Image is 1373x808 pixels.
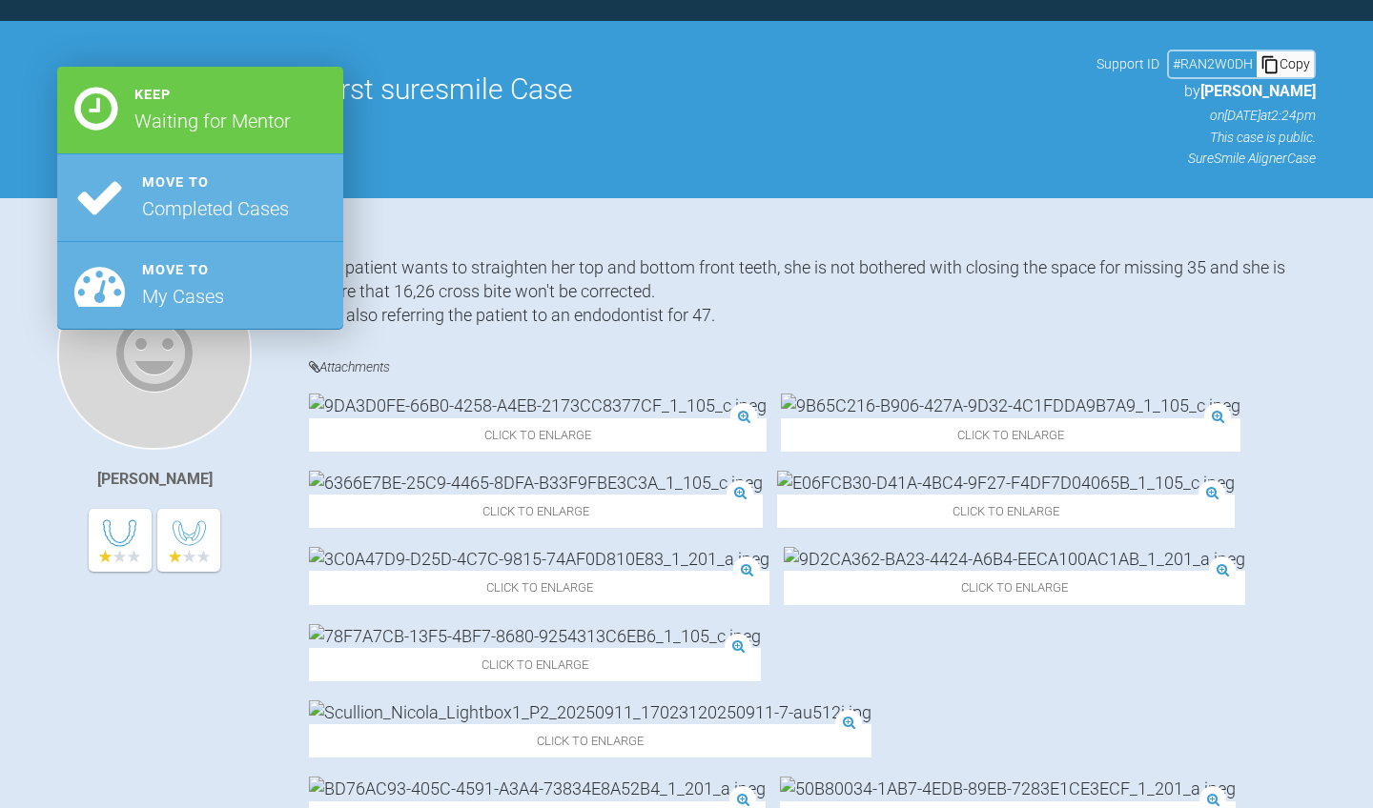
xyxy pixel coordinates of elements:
[1096,148,1316,169] p: SureSmile Aligner Case
[1096,53,1159,74] span: Support ID
[309,624,761,648] img: 78F7A7CB-13F5-4BF7-8680-9254313C6EB6_1_105_c.jpeg
[777,471,1235,495] img: E06FCB30-D41A-4BC4-9F27-F4DF7D04065B_1_105_c.jpeg
[142,281,224,312] div: My Cases
[1096,105,1316,126] p: on [DATE] at 2:24pm
[309,418,767,452] span: Click to enlarge
[1169,53,1257,74] div: # RAN2W0DH
[309,255,1316,328] div: This patient wants to straighten her top and bottom front teeth, she is not bothered with closing...
[784,547,1245,571] img: 9D2CA362-BA23-4424-A6B4-EECA100AC1AB_1_201_a.jpeg
[781,418,1240,452] span: Click to enlarge
[134,84,291,106] div: Keep
[142,259,224,281] div: Move to
[1257,51,1314,76] div: Copy
[152,75,1079,104] h2: NS- Possible First suresmile Case
[309,495,763,528] span: Click to enlarge
[309,471,763,495] img: 6366E7BE-25C9-4465-8DFA-B33F9FBE3C3A_1_105_c.jpeg
[1200,82,1316,100] span: [PERSON_NAME]
[309,777,766,800] img: BD76AC93-405C-4591-A3A4-73834E8A52B4_1_201_a.jpeg
[309,700,871,724] img: Scullion_Nicola_Lightbox1_P2_20250911_17023120250911-7-au512i.jpg
[309,724,871,757] span: Click to enlarge
[142,193,289,224] div: Completed Cases
[784,571,1245,604] span: Click to enlarge
[309,547,769,571] img: 3C0A47D9-D25D-4C7C-9815-74AF0D810E83_1_201_a.jpeg
[1096,79,1316,104] p: by
[309,394,767,417] img: 9DA3D0FE-66B0-4258-A4EB-2173CC8377CF_1_105_c.jpeg
[1096,127,1316,148] p: This case is public.
[309,355,1316,379] h4: Attachments
[309,571,769,604] span: Click to enlarge
[780,777,1236,800] img: 50B80034-1AB7-4EDB-89EB-7283E1CE3ECF_1_201_a.jpeg
[142,172,289,193] div: Move to
[134,106,291,136] div: Waiting for Mentor
[777,495,1235,528] span: Click to enlarge
[781,394,1240,417] img: 9B65C216-B906-427A-9D32-4C1FDDA9B7A9_1_105_c.jpeg
[57,255,252,450] img: Farida Abdelaziz
[97,467,213,492] div: [PERSON_NAME]
[309,648,761,681] span: Click to enlarge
